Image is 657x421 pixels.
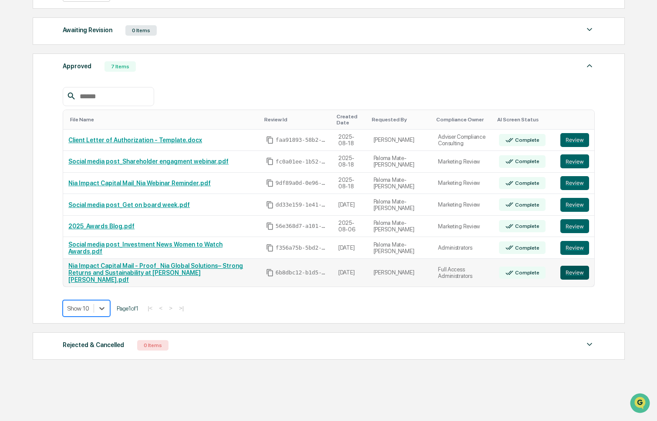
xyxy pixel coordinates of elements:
[276,180,328,187] span: 9df89a0d-0e96-42d9-a997-a043278bae3d
[433,237,494,259] td: Administrators
[433,130,494,151] td: Adviser Compliance Consulting
[333,194,368,216] td: [DATE]
[61,192,105,199] a: Powered byPylon
[9,155,16,162] div: 🖐️
[17,171,55,180] span: Data Lookup
[276,244,328,251] span: f356a75b-5bd2-4bdf-a74e-9e2cb871707e
[9,67,24,82] img: 1746055101610-c473b297-6a78-478c-a979-82029cc54cd1
[368,259,433,287] td: [PERSON_NAME]
[584,339,595,350] img: caret
[513,223,539,229] div: Complete
[584,24,595,35] img: caret
[117,305,138,312] span: Page 1 of 1
[368,194,433,216] td: Paloma Mate-[PERSON_NAME]
[176,304,186,312] button: >|
[560,176,589,190] button: Review
[562,117,591,123] div: Toggle SortBy
[276,269,328,276] span: 6b8dbc12-b1d5-463d-8865-fe580d1e69a5
[513,202,539,208] div: Complete
[560,219,589,233] button: Review
[560,133,589,147] button: Review
[68,241,222,255] a: Social media post_Investment News Women to Watch Awards.pdf
[63,60,91,72] div: Approved
[87,192,105,199] span: Pylon
[156,304,165,312] button: <
[68,201,190,208] a: Social media post_Get on board week.pdf
[433,173,494,194] td: Marketing Review
[5,151,60,167] a: 🖐️Preclearance
[368,237,433,259] td: Paloma Mate-[PERSON_NAME]
[68,180,211,187] a: Nia Impact Capital Mail_Nia Webinar Reminder.pdf
[333,130,368,151] td: 2025-08-18
[264,117,330,123] div: Toggle SortBy
[266,244,274,252] span: Copy Id
[368,130,433,151] td: [PERSON_NAME]
[266,157,274,165] span: Copy Id
[68,262,243,283] a: Nia Impact Capital Mail - Proof_ Nia Global Solutions– Strong Returns and Sustainability at [PERS...
[9,18,158,32] p: How can we help?
[276,137,328,144] span: faa91893-58b2-45b3-9414-381f04b93d8d
[513,180,539,186] div: Complete
[433,151,494,173] td: Marketing Review
[276,223,328,230] span: 56e368d7-a101-4c64-82a3-953c482f546b
[433,216,494,237] td: Marketing Review
[63,155,70,162] div: 🗄️
[276,158,328,165] span: fc0a01ee-1b52-450b-9f48-ec23bbedf2e5
[333,237,368,259] td: [DATE]
[68,137,202,144] a: Client Letter of Authorization - Template.docx
[39,67,143,75] div: Start new chat
[584,60,595,71] img: caret
[436,117,490,123] div: Toggle SortBy
[77,118,115,125] span: 9 minutes ago
[368,173,433,194] td: Paloma Mate-[PERSON_NAME]
[513,158,539,164] div: Complete
[27,118,71,125] span: [PERSON_NAME]
[433,259,494,287] td: Full Access Administrators
[9,110,23,124] img: Mary Jo Willmore
[72,118,75,125] span: •
[368,151,433,173] td: Paloma Mate-[PERSON_NAME]
[63,339,124,351] div: Rejected & Cancelled
[63,24,112,36] div: Awaiting Revision
[560,241,589,255] button: Review
[5,167,58,183] a: 🔎Data Lookup
[60,151,111,167] a: 🗄️Attestations
[629,392,653,416] iframe: Open customer support
[145,304,155,312] button: |<
[166,304,175,312] button: >
[276,201,328,208] span: dd33e159-1e41-41c5-8e7f-14e52fe6ba78
[266,136,274,144] span: Copy Id
[337,114,365,126] div: Toggle SortBy
[433,194,494,216] td: Marketing Review
[266,179,274,187] span: Copy Id
[148,69,158,80] button: Start new chat
[23,40,144,49] input: Clear
[513,137,539,143] div: Complete
[333,259,368,287] td: [DATE]
[17,154,56,163] span: Preclearance
[68,158,229,165] a: Social media post_Shareholder engagment webinar.pdf
[137,340,168,351] div: 0 Items
[68,223,135,230] a: 2025_Awards Blog.pdf
[70,117,257,123] div: Toggle SortBy
[266,222,274,230] span: Copy Id
[560,198,589,212] button: Review
[333,151,368,173] td: 2025-08-18
[9,172,16,179] div: 🔎
[135,95,158,105] button: See all
[72,154,108,163] span: Attestations
[372,117,430,123] div: Toggle SortBy
[513,245,539,251] div: Complete
[333,173,368,194] td: 2025-08-18
[560,154,589,168] button: Review
[266,201,274,209] span: Copy Id
[125,25,157,36] div: 0 Items
[9,97,56,104] div: Past conversations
